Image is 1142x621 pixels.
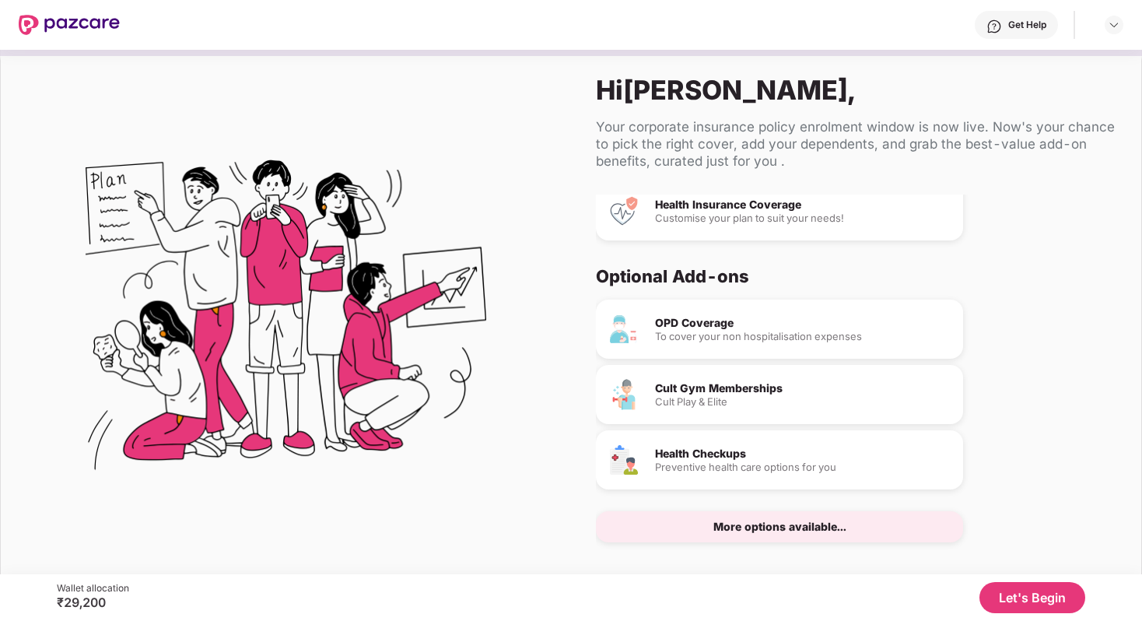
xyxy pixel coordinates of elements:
[655,332,951,342] div: To cover your non hospitalisation expenses
[655,383,951,394] div: Cult Gym Memberships
[655,448,951,459] div: Health Checkups
[608,379,639,410] img: Cult Gym Memberships
[1108,19,1120,31] img: svg+xml;base64,PHN2ZyBpZD0iRHJvcGRvd24tMzJ4MzIiIHhtbG5zPSJodHRwOi8vd3d3LnczLm9yZy8yMDAwL3N2ZyIgd2...
[713,521,846,532] div: More options available...
[608,444,639,475] img: Health Checkups
[655,397,951,407] div: Cult Play & Elite
[979,582,1085,613] button: Let's Begin
[19,15,120,35] img: New Pazcare Logo
[596,74,1116,106] div: Hi [PERSON_NAME] ,
[655,318,951,328] div: OPD Coverage
[608,195,639,226] img: Health Insurance Coverage
[596,118,1116,170] div: Your corporate insurance policy enrolment window is now live. Now's your chance to pick the right...
[655,213,951,223] div: Customise your plan to suit your needs!
[1008,19,1046,31] div: Get Help
[655,462,951,472] div: Preventive health care options for you
[57,582,129,595] div: Wallet allocation
[596,265,1104,287] div: Optional Add-ons
[608,314,639,345] img: OPD Coverage
[986,19,1002,34] img: svg+xml;base64,PHN2ZyBpZD0iSGVscC0zMngzMiIgeG1sbnM9Imh0dHA6Ly93d3cudzMub3JnLzIwMDAvc3ZnIiB3aWR0aD...
[655,199,951,210] div: Health Insurance Coverage
[86,120,486,521] img: Flex Benefits Illustration
[57,595,129,610] div: ₹29,200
